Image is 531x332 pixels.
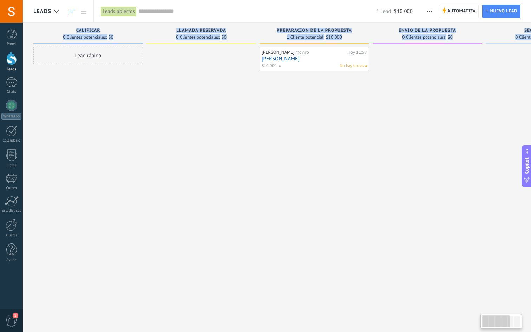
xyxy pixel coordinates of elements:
span: 0 Clientes potenciales: [176,35,220,39]
div: Leads abiertos [101,6,137,17]
span: Copilot [523,157,530,174]
button: Más [424,5,434,18]
span: moviro [295,49,309,55]
a: Automatiza [439,5,479,18]
span: Leads [33,8,51,15]
span: $0 [222,35,227,39]
span: $10 000 [394,8,413,15]
span: 0 Clientes potenciales: [402,35,446,39]
span: Preparación de la propuesta [277,28,352,33]
span: Llamada reservada [176,28,226,33]
span: $0 [448,35,453,39]
span: $0 [109,35,113,39]
div: Hoy 11:57 [347,50,367,55]
a: Nuevo lead [482,5,520,18]
span: $10 000 [262,63,276,69]
div: Envío de la propuesta [376,28,479,34]
div: Calificar [37,28,139,34]
span: No hay nada asignado [365,65,367,67]
div: Chats [1,90,22,94]
div: Correo [1,186,22,190]
span: Envío de la propuesta [399,28,456,33]
span: 1 Cliente potencial: [287,35,324,39]
a: Leads [66,5,78,18]
div: Estadísticas [1,209,22,213]
span: Nuevo lead [490,5,517,18]
div: Listas [1,163,22,168]
a: Lista [78,5,90,18]
span: $10 000 [326,35,342,39]
span: Calificar [76,28,100,33]
div: Leads [1,67,22,72]
div: Ajustes [1,233,22,238]
div: [PERSON_NAME], [262,50,346,55]
div: Preparación de la propuesta [263,28,366,34]
span: No hay tareas [340,63,364,69]
div: Lead rápido [33,47,143,64]
div: Ayuda [1,258,22,262]
span: Automatiza [447,5,476,18]
a: [PERSON_NAME] [262,56,367,62]
div: Panel [1,42,22,46]
span: 1 [13,313,18,318]
div: Llamada reservada [150,28,253,34]
span: 0 Clientes potenciales: [63,35,107,39]
div: WhatsApp [1,113,21,120]
div: Calendario [1,138,22,143]
span: 1 Lead: [376,8,392,15]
